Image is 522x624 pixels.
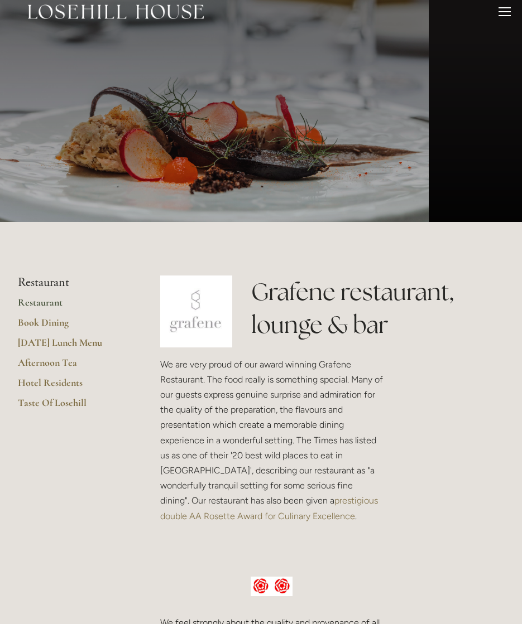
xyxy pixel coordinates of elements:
a: Book Dining [18,316,124,336]
a: Afternoon Tea [18,356,124,376]
img: grafene.jpg [160,275,232,347]
li: Restaurant [18,275,124,290]
img: Losehill House [28,4,204,19]
a: Hotel Residents [18,376,124,396]
a: Taste Of Losehill [18,396,124,417]
a: [DATE] Lunch Menu [18,336,124,356]
a: prestigious double AA Rosette Award for Culinary Excellence [160,495,380,521]
p: We are very proud of our award winning Grafene Restaurant. The food really is something special. ... [160,357,383,524]
h1: Grafene restaurant, lounge & bar [251,275,505,341]
a: Restaurant [18,296,124,316]
img: AA culinary excellence.jpg [251,577,292,596]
